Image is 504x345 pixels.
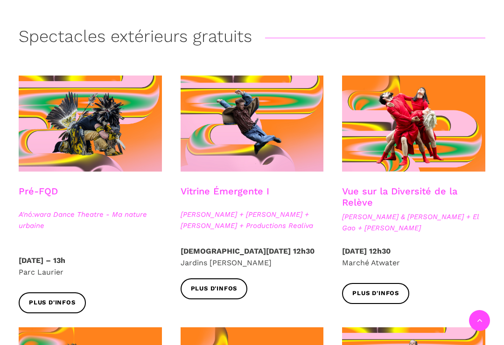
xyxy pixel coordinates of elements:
[19,292,86,313] a: Plus d'infos
[181,278,248,299] a: Plus d'infos
[19,255,162,278] p: Parc Laurier
[342,186,485,209] h3: Vue sur la Diversité de la Relève
[19,27,252,50] h3: Spectacles extérieurs gratuits
[342,283,409,304] a: Plus d'infos
[29,298,76,308] span: Plus d'infos
[19,209,162,231] span: A'nó:wara Dance Theatre - Ma nature urbaine
[191,284,238,294] span: Plus d'infos
[181,186,269,209] h3: Vitrine Émergente I
[342,247,391,255] strong: [DATE] 12h30
[181,209,324,231] span: [PERSON_NAME] + [PERSON_NAME] + [PERSON_NAME] + Productions Realiva
[181,247,315,255] strong: [DEMOGRAPHIC_DATA][DATE] 12h30
[19,186,58,209] h3: Pré-FQD
[342,211,485,234] span: [PERSON_NAME] & [PERSON_NAME] + El Gao + [PERSON_NAME]
[352,289,399,298] span: Plus d'infos
[342,245,485,269] p: Marché Atwater
[19,256,65,265] strong: [DATE] – 13h
[181,245,324,269] p: Jardins [PERSON_NAME]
